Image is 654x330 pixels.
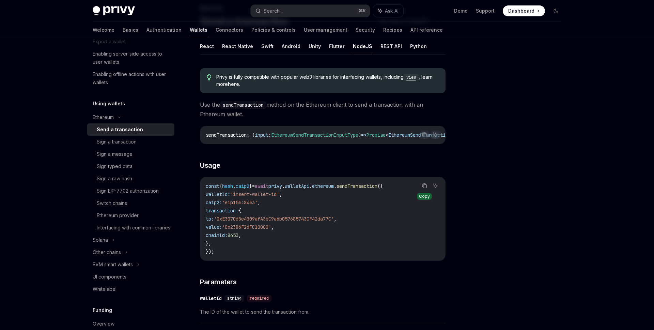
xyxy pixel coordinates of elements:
[214,216,334,222] span: '0xE3070d3e4309afA3bC9a6b057685743CF42da77C'
[93,260,133,269] div: EVM smart wallets
[367,132,386,138] span: Promise
[410,38,427,54] button: Python
[222,38,253,54] button: React Native
[219,183,222,189] span: {
[222,199,258,206] span: 'eip155:8453'
[200,308,446,316] span: The ID of the wallet to send the transaction from.
[87,222,174,234] a: Interfacing with common libraries
[206,216,214,222] span: to:
[383,22,402,38] a: Recipes
[251,5,370,17] button: Search...⌘K
[353,38,372,54] button: NodeJS
[97,211,139,220] div: Ethereum provider
[93,248,121,256] div: Other chains
[238,208,241,214] span: {
[238,232,241,238] span: ,
[386,132,388,138] span: <
[93,285,116,293] div: Whitelabel
[206,224,222,230] span: value:
[87,160,174,172] a: Sign typed data
[87,123,174,136] a: Send a transaction
[87,283,174,295] a: Whitelabel
[233,183,236,189] span: ,
[228,232,238,238] span: 8453
[268,132,271,138] span: :
[200,100,446,119] span: Use the method on the Ethereum client to send a transaction with an Ethereum wallet.
[93,6,135,16] img: dark logo
[87,271,174,283] a: UI components
[358,132,361,138] span: )
[247,132,255,138] span: : (
[420,181,429,190] button: Copy the contents from the code block
[377,183,383,189] span: ({
[87,197,174,209] a: Switch chains
[93,320,114,328] div: Overview
[230,191,279,197] span: 'insert-wallet-id'
[312,183,334,189] span: ethereum
[380,38,402,54] button: REST API
[264,7,283,15] div: Search...
[206,232,228,238] span: chainId:
[146,22,182,38] a: Authentication
[222,183,233,189] span: hash
[251,22,296,38] a: Policies & controls
[220,101,266,109] code: sendTransaction
[431,181,440,190] button: Ask AI
[236,183,249,189] span: caip2
[87,185,174,197] a: Sign EIP-7702 authorization
[420,130,429,139] button: Copy the contents from the code block
[356,22,375,38] a: Security
[206,132,247,138] span: sendTransaction
[200,161,220,170] span: Usage
[97,199,127,207] div: Switch chains
[271,132,358,138] span: EthereumSendTransactionInputType
[97,125,143,134] div: Send a transaction
[206,208,238,214] span: transaction:
[249,183,252,189] span: }
[206,183,219,189] span: const
[388,132,484,138] span: EthereumSendTransactionResponseType
[87,318,174,330] a: Overview
[337,183,377,189] span: sendTransaction
[279,191,282,197] span: ,
[87,48,174,68] a: Enabling server-side access to user wallets
[410,22,443,38] a: API reference
[87,172,174,185] a: Sign a raw hash
[87,136,174,148] a: Sign a transaction
[252,183,255,189] span: =
[304,22,347,38] a: User management
[123,22,138,38] a: Basics
[550,5,561,16] button: Toggle dark mode
[334,216,337,222] span: ,
[216,74,439,88] span: Privy is fully compatible with popular web3 libraries for interfacing wallets, including , learn ...
[93,50,170,66] div: Enabling server-side access to user wallets
[222,224,271,230] span: '0x2386F26FC10000'
[93,236,108,244] div: Solana
[476,7,495,14] a: Support
[309,38,321,54] button: Unity
[97,150,133,158] div: Sign a message
[309,183,312,189] span: .
[207,74,212,80] svg: Tip
[97,224,170,232] div: Interfacing with common libraries
[216,22,243,38] a: Connectors
[206,249,214,255] span: });
[454,7,468,14] a: Demo
[404,74,419,80] a: viem
[200,295,222,302] div: walletId
[87,209,174,222] a: Ethereum provider
[97,175,132,183] div: Sign a raw hash
[93,22,114,38] a: Welcome
[206,240,211,246] span: },
[329,38,345,54] button: Flutter
[431,130,440,139] button: Ask AI
[93,113,114,121] div: Ethereum
[206,199,222,206] span: caip2:
[200,38,214,54] button: React
[87,148,174,160] a: Sign a message
[190,22,207,38] a: Wallets
[373,5,403,17] button: Ask AI
[93,306,112,314] h5: Funding
[97,138,137,146] div: Sign a transaction
[206,191,230,197] span: walletId:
